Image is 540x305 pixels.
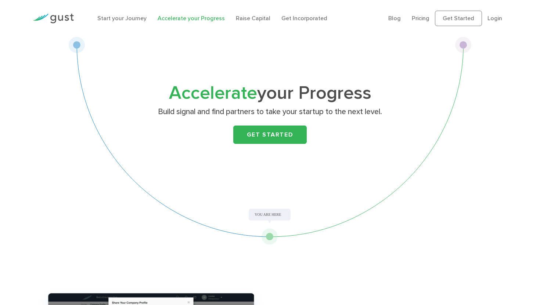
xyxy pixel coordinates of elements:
a: Get Incorporated [281,15,327,22]
a: Blog [388,15,401,22]
a: Accelerate your Progress [158,15,225,22]
p: Build signal and find partners to take your startup to the next level. [128,107,413,117]
a: Start your Journey [97,15,147,22]
img: Gust Logo [33,14,74,23]
a: Login [487,15,502,22]
h1: your Progress [125,85,415,102]
a: Get Started [233,126,307,144]
a: Raise Capital [236,15,270,22]
span: Accelerate [169,82,257,104]
a: Pricing [412,15,429,22]
a: Get Started [435,11,482,26]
